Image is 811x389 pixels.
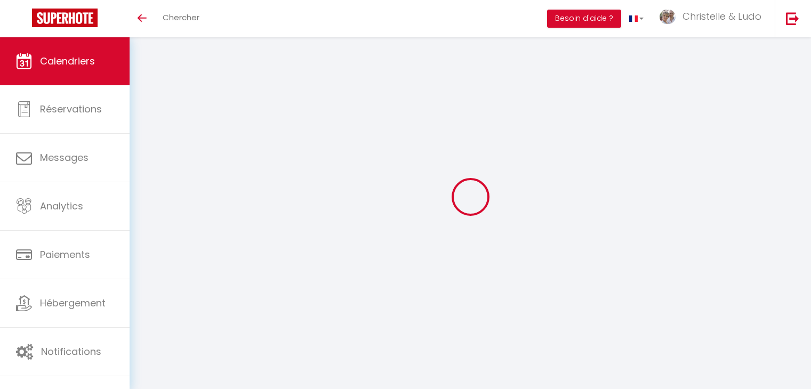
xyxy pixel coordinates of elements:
img: ... [660,10,676,24]
span: Hébergement [40,296,106,310]
span: Calendriers [40,54,95,68]
button: Besoin d'aide ? [547,10,621,28]
span: Réservations [40,102,102,116]
span: Christelle & Ludo [682,10,761,23]
span: Analytics [40,199,83,213]
img: Super Booking [32,9,98,27]
span: Notifications [41,345,101,358]
span: Paiements [40,248,90,261]
img: logout [786,12,799,25]
span: Chercher [163,12,199,23]
span: Messages [40,151,89,164]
